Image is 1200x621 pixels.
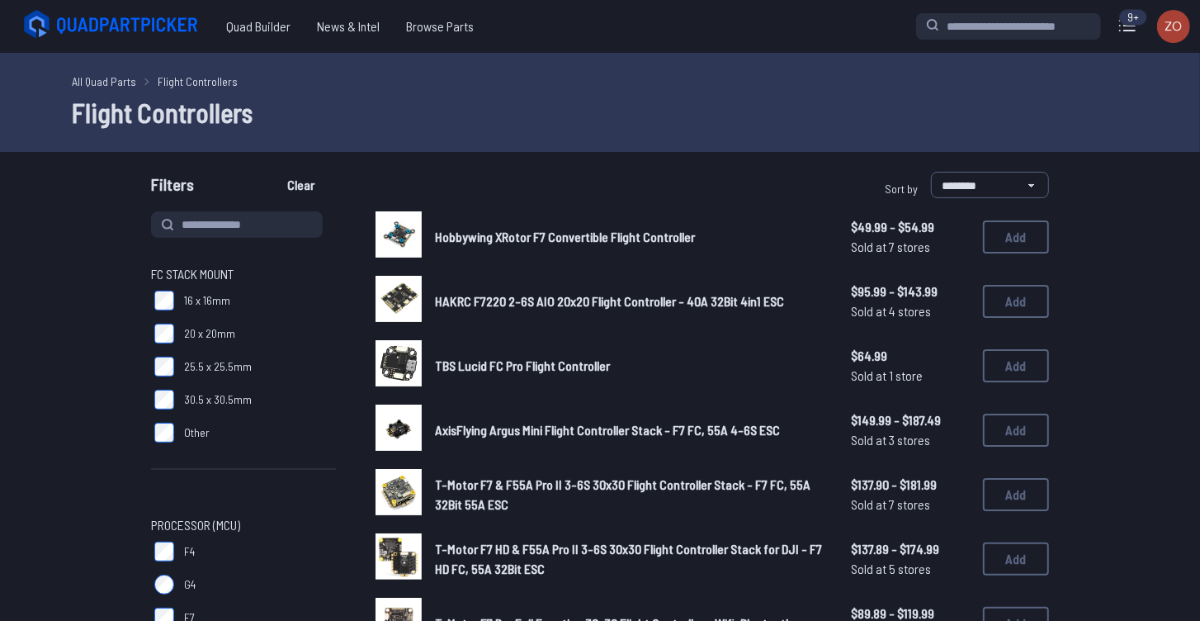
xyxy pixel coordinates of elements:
[304,10,393,43] a: News & Intel
[851,282,970,301] span: $95.99 - $143.99
[184,576,196,593] span: G4
[851,559,970,579] span: Sold at 5 stores
[983,543,1049,576] button: Add
[435,541,822,576] span: T-Motor F7 HD & F55A Pro II 3-6S 30x30 Flight Controller Stack for DJI - F7 HD FC, 55A 32Bit ESC
[983,220,1049,254] button: Add
[983,478,1049,511] button: Add
[376,211,422,263] a: image
[435,293,784,309] span: HAKRC F7220 2-6S AIO 20x20 Flight Controller - 40A 32Bit 4in1 ESC
[154,291,174,310] input: 16 x 16mm
[435,420,824,440] a: AxisFlying Argus Mini Flight Controller Stack - F7 FC, 55A 4-6S ESC
[435,229,695,244] span: Hobbywing XRotor F7 Convertible Flight Controller
[851,301,970,321] span: Sold at 4 stores
[376,469,422,520] a: image
[376,340,422,386] img: image
[376,276,422,327] a: image
[184,543,195,560] span: F4
[851,410,970,430] span: $149.99 - $187.49
[851,346,970,366] span: $64.99
[983,285,1049,318] button: Add
[1119,9,1147,26] div: 9+
[376,469,422,515] img: image
[184,325,235,342] span: 20 x 20mm
[851,237,970,257] span: Sold at 7 stores
[184,424,210,441] span: Other
[885,182,918,196] span: Sort by
[1157,10,1190,43] img: User
[72,73,136,90] a: All Quad Parts
[213,10,304,43] a: Quad Builder
[931,172,1049,198] select: Sort by
[151,515,240,535] span: Processor (MCU)
[376,533,422,585] a: image
[154,575,174,595] input: G4
[435,539,824,579] a: T-Motor F7 HD & F55A Pro II 3-6S 30x30 Flight Controller Stack for DJI - F7 HD FC, 55A 32Bit ESC
[851,366,970,386] span: Sold at 1 store
[851,430,970,450] span: Sold at 3 stores
[435,476,810,512] span: T-Motor F7 & F55A Pro II 3-6S 30x30 Flight Controller Stack - F7 FC, 55A 32Bit 55A ESC
[851,539,970,559] span: $137.89 - $174.99
[273,172,328,198] button: Clear
[184,391,252,408] span: 30.5 x 30.5mm
[72,92,1128,132] h1: Flight Controllers
[983,414,1049,447] button: Add
[435,475,824,514] a: T-Motor F7 & F55A Pro II 3-6S 30x30 Flight Controller Stack - F7 FC, 55A 32Bit 55A ESC
[158,73,238,90] a: Flight Controllers
[376,405,422,456] a: image
[435,422,780,438] span: AxisFlying Argus Mini Flight Controller Stack - F7 FC, 55A 4-6S ESC
[154,324,174,344] input: 20 x 20mm
[435,356,824,376] a: TBS Lucid FC Pro Flight Controller
[376,211,422,258] img: image
[376,340,422,391] a: image
[435,227,824,247] a: Hobbywing XRotor F7 Convertible Flight Controller
[151,264,234,284] span: FC Stack Mount
[154,390,174,410] input: 30.5 x 30.5mm
[435,292,824,311] a: HAKRC F7220 2-6S AIO 20x20 Flight Controller - 40A 32Bit 4in1 ESC
[151,172,194,205] span: Filters
[376,405,422,451] img: image
[184,358,252,375] span: 25.5 x 25.5mm
[851,475,970,495] span: $137.90 - $181.99
[851,495,970,514] span: Sold at 7 stores
[184,292,230,309] span: 16 x 16mm
[435,358,610,373] span: TBS Lucid FC Pro Flight Controller
[376,533,422,580] img: image
[376,276,422,322] img: image
[851,217,970,237] span: $49.99 - $54.99
[393,10,487,43] a: Browse Parts
[154,542,174,562] input: F4
[154,423,174,443] input: Other
[154,357,174,377] input: 25.5 x 25.5mm
[983,349,1049,382] button: Add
